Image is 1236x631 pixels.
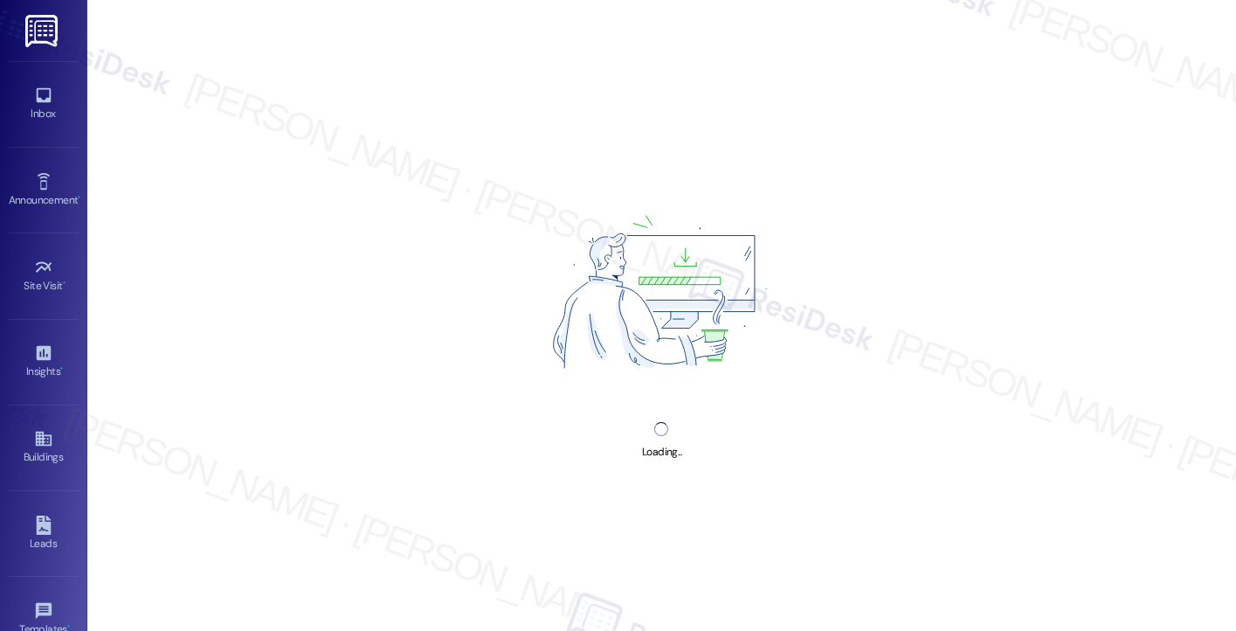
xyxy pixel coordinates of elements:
[9,80,79,128] a: Inbox
[25,15,61,47] img: ResiDesk Logo
[9,424,79,471] a: Buildings
[642,443,681,461] div: Loading...
[9,253,79,300] a: Site Visit •
[78,191,80,204] span: •
[63,277,66,289] span: •
[60,363,63,375] span: •
[9,338,79,385] a: Insights •
[9,510,79,558] a: Leads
